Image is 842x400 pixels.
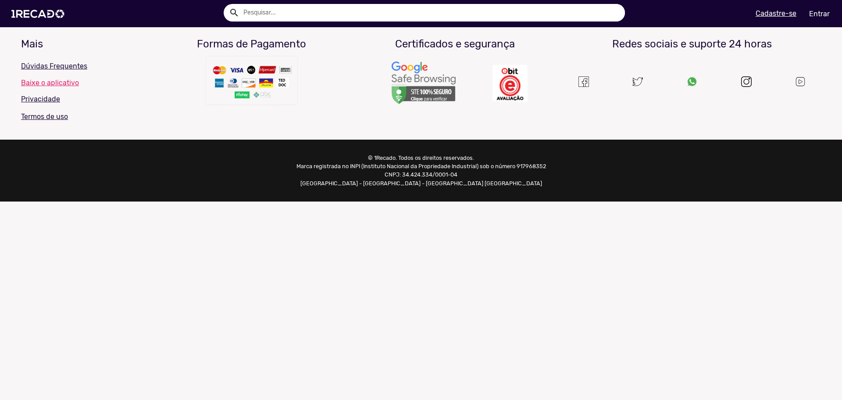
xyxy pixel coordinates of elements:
p: © 1Recado. Todos os direitos reservados. Marca registrada no INPI (Instituto Nacional da Propried... [293,154,549,187]
a: Baixe o aplicativo [21,79,143,87]
h3: Certificados e segurança [360,38,550,50]
u: Cadastre-se [756,9,796,18]
mat-icon: Example home icon [229,7,239,18]
input: Pesquisar... [237,4,625,22]
h3: Redes sociais e suporte 24 horas [563,38,821,50]
img: twitter.svg [632,76,643,87]
h3: Mais [21,38,143,50]
p: Privacidade [21,94,143,105]
img: Um recado,1Recado,1 recado,vídeo de famosos,site para pagar famosos,vídeos e lives exclusivas de ... [391,61,457,106]
img: Um recado,1Recado,1 recado,vídeo de famosos,site para pagar famosos,vídeos e lives exclusivas de ... [578,76,589,87]
img: Um recado,1Recado,1 recado,vídeo de famosos,site para pagar famosos,vídeos e lives exclusivas de ... [687,76,697,87]
p: Dúvidas Frequentes [21,61,143,72]
p: Termos de uso [21,112,143,122]
a: Entrar [803,6,835,22]
img: instagram.svg [741,76,752,87]
img: Um recado,1Recado,1 recado,vídeo de famosos,site para pagar famosos,vídeos e lives exclusivas de ... [203,54,300,111]
img: Um recado,1Recado,1 recado,vídeo de famosos,site para pagar famosos,vídeos e lives exclusivas de ... [795,76,806,87]
img: Um recado,1Recado,1 recado,vídeo de famosos,site para pagar famosos,vídeos e lives exclusivas de ... [492,65,528,101]
button: Example home icon [226,4,241,20]
h3: Formas de Pagamento [157,38,347,50]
